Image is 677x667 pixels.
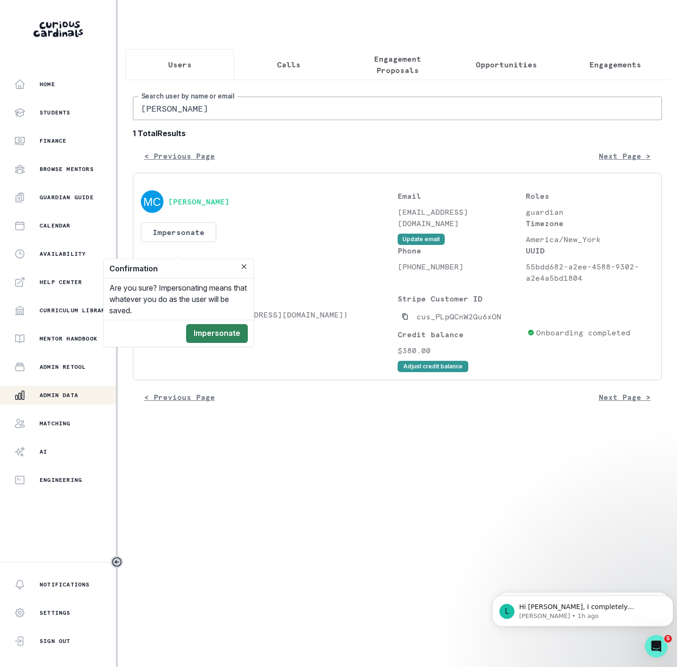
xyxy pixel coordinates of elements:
[104,278,253,320] div: Are you sure? Impersonating means that whatever you do as the user will be saved.
[526,218,654,229] p: Timezone
[398,361,468,372] button: Adjust credit balance
[40,81,55,88] p: Home
[104,259,253,278] header: Confirmation
[398,190,526,202] p: Email
[351,53,444,76] p: Engagement Proposals
[40,335,98,342] p: Mentor Handbook
[587,388,662,407] button: Next Page >
[664,635,672,643] span: 5
[398,245,526,256] p: Phone
[526,206,654,218] p: guardian
[398,345,523,356] p: $380.00
[141,293,398,304] p: Students
[277,59,301,70] p: Calls
[40,448,47,456] p: AI
[40,278,82,286] p: Help Center
[40,165,94,173] p: Browse Mentors
[40,222,71,229] p: Calendar
[536,327,630,338] p: Onboarding completed
[398,329,523,340] p: Credit balance
[40,250,86,258] p: Availability
[33,21,83,37] img: Curious Cardinals Logo
[133,388,226,407] button: < Previous Page
[40,420,71,427] p: Matching
[40,109,71,116] p: Students
[40,637,71,645] p: Sign Out
[40,194,94,201] p: Guardian Guide
[589,59,641,70] p: Engagements
[168,59,192,70] p: Users
[186,324,248,343] button: Impersonate
[526,245,654,256] p: UUID
[526,190,654,202] p: Roles
[526,234,654,245] p: America/New_York
[141,309,398,320] p: [PERSON_NAME] ([EMAIL_ADDRESS][DOMAIN_NAME])
[40,476,82,484] p: Engineering
[133,146,226,165] button: < Previous Page
[645,635,668,658] iframe: Intercom live chat
[398,234,445,245] button: Update email
[111,556,123,568] button: Toggle sidebar
[40,307,109,314] p: Curriculum Library
[141,222,216,242] button: Impersonate
[398,206,526,229] p: [EMAIL_ADDRESS][DOMAIN_NAME]
[416,311,501,322] p: cus_PLpQCnW2Qu6xON
[40,581,90,588] p: Notifications
[40,391,78,399] p: Admin Data
[398,293,523,304] p: Stripe Customer ID
[398,261,526,272] p: [PHONE_NUMBER]
[133,128,662,139] b: 1 Total Results
[141,190,163,213] img: svg
[476,59,537,70] p: Opportunities
[40,137,66,145] p: Finance
[238,261,250,272] button: Close
[40,609,71,617] p: Settings
[526,261,654,284] p: 55bdd682-a2ee-4588-9302-a2e4a5bd1804
[489,576,677,642] iframe: Intercom notifications message
[587,146,662,165] button: Next Page >
[398,309,413,324] button: Copied to clipboard
[168,197,229,206] button: [PERSON_NAME]
[40,363,86,371] p: Admin Retool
